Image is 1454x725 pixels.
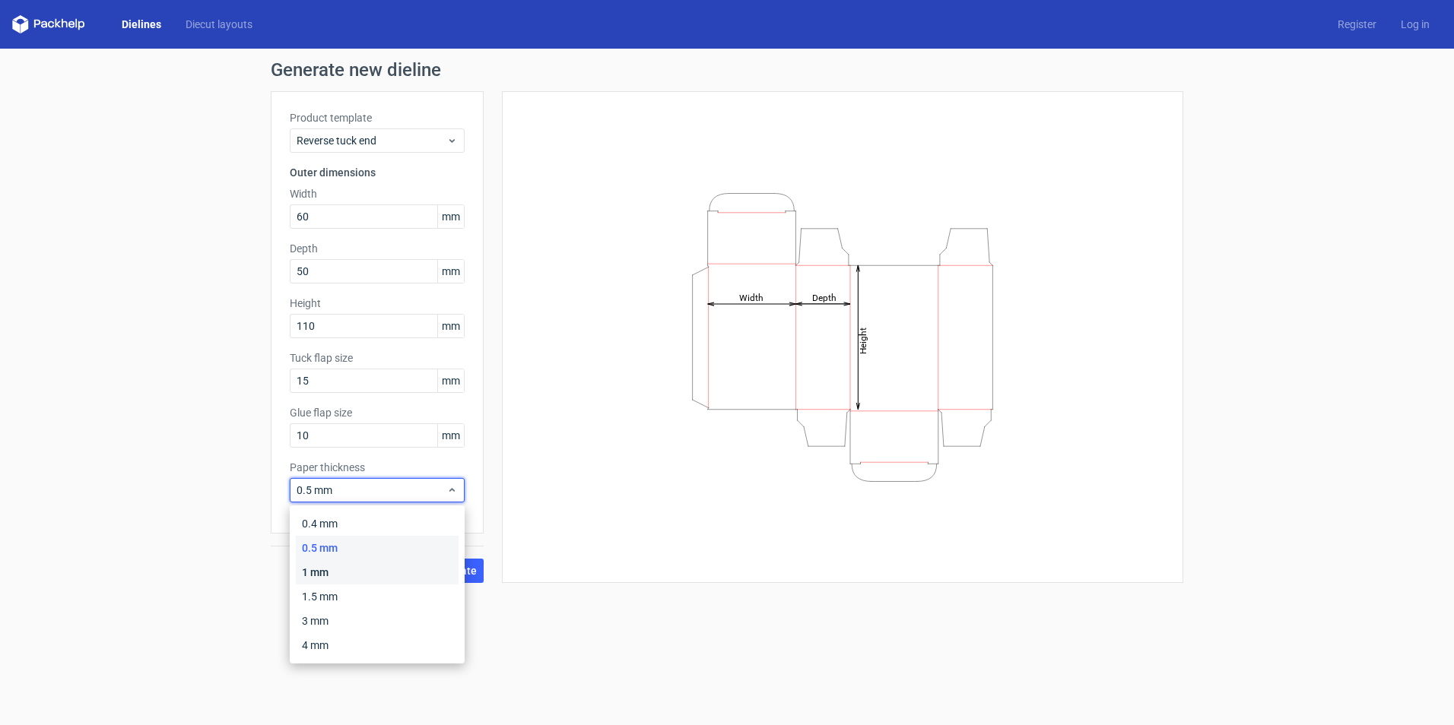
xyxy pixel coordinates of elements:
h1: Generate new dieline [271,61,1183,79]
label: Depth [290,241,465,256]
a: Diecut layouts [173,17,265,32]
span: mm [437,369,464,392]
label: Paper thickness [290,460,465,475]
a: Dielines [110,17,173,32]
span: mm [437,260,464,283]
h3: Outer dimensions [290,165,465,180]
div: 4 mm [296,633,459,657]
label: Tuck flap size [290,350,465,366]
span: Reverse tuck end [297,133,446,148]
a: Log in [1389,17,1442,32]
div: 1.5 mm [296,584,459,609]
div: 0.5 mm [296,536,459,560]
div: 0.4 mm [296,511,459,536]
span: mm [437,315,464,337]
tspan: Width [739,292,764,302]
a: Register [1325,17,1389,32]
label: Height [290,296,465,311]
div: 3 mm [296,609,459,633]
tspan: Depth [812,292,837,302]
span: mm [437,424,464,447]
span: mm [437,205,464,228]
span: 0.5 mm [297,483,446,498]
label: Glue flap size [290,405,465,420]
tspan: Height [858,327,868,353]
label: Width [290,186,465,201]
label: Product template [290,110,465,125]
div: 1 mm [296,560,459,584]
